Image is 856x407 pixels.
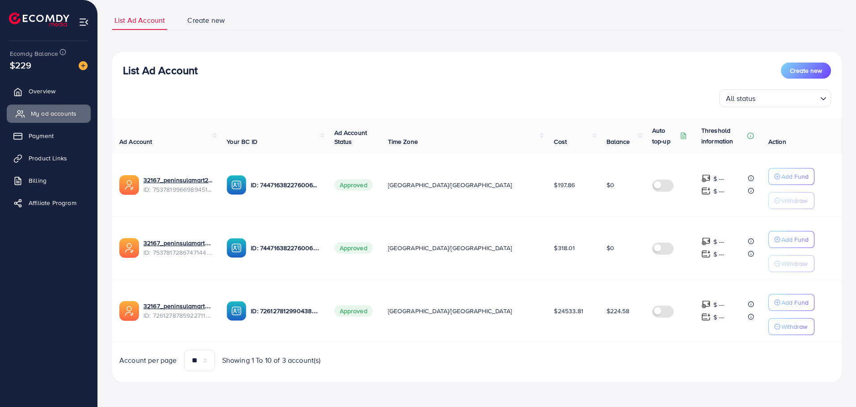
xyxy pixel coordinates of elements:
[781,195,807,206] p: Withdraw
[768,231,814,248] button: Add Fund
[388,137,418,146] span: Time Zone
[713,249,725,260] p: $ ---
[31,109,76,118] span: My ad accounts
[713,173,725,184] p: $ ---
[607,180,614,189] span: $0
[7,105,91,122] a: My ad accounts
[143,176,212,194] div: <span class='underline'>32167_peninsulamart2_1755035523238</span></br>7537819966989451281
[701,237,711,246] img: top-up amount
[29,176,46,185] span: Billing
[119,175,139,195] img: ic-ads-acc.e4c84228.svg
[701,174,711,183] img: top-up amount
[119,301,139,321] img: ic-ads-acc.e4c84228.svg
[554,180,575,189] span: $197.86
[114,15,165,25] span: List Ad Account
[7,172,91,189] a: Billing
[781,63,831,79] button: Create new
[334,179,373,191] span: Approved
[334,242,373,254] span: Approved
[724,92,758,105] span: All status
[713,186,725,197] p: $ ---
[227,137,257,146] span: Your BC ID
[701,125,745,147] p: Threshold information
[222,355,321,365] span: Showing 1 To 10 of 3 account(s)
[554,243,575,252] span: $318.01
[9,13,69,26] img: logo
[768,192,814,209] button: Withdraw
[554,306,583,315] span: $24533.81
[388,243,512,252] span: [GEOGRAPHIC_DATA]/[GEOGRAPHIC_DATA]
[251,306,320,316] p: ID: 7261278129904386049
[334,128,367,146] span: Ad Account Status
[334,305,373,317] span: Approved
[607,243,614,252] span: $0
[123,64,198,77] h3: List Ad Account
[187,15,225,25] span: Create new
[29,131,54,140] span: Payment
[143,248,212,257] span: ID: 7537817286747144200
[768,168,814,185] button: Add Fund
[701,312,711,322] img: top-up amount
[818,367,849,400] iframe: Chat
[781,297,809,308] p: Add Fund
[652,125,678,147] p: Auto top-up
[554,137,567,146] span: Cost
[768,137,786,146] span: Action
[713,312,725,323] p: $ ---
[768,294,814,311] button: Add Fund
[388,306,512,315] span: [GEOGRAPHIC_DATA]/[GEOGRAPHIC_DATA]
[7,194,91,212] a: Affiliate Program
[607,306,630,315] span: $224.58
[701,249,711,259] img: top-up amount
[781,171,809,182] p: Add Fund
[251,180,320,190] p: ID: 7447163822760067089
[29,87,55,96] span: Overview
[143,185,212,194] span: ID: 7537819966989451281
[29,154,67,163] span: Product Links
[227,175,246,195] img: ic-ba-acc.ded83a64.svg
[781,234,809,245] p: Add Fund
[10,49,58,58] span: Ecomdy Balance
[251,243,320,253] p: ID: 7447163822760067089
[607,137,630,146] span: Balance
[7,82,91,100] a: Overview
[119,137,152,146] span: Ad Account
[781,258,807,269] p: Withdraw
[79,17,89,27] img: menu
[143,239,212,257] div: <span class='underline'>32167_peninsulamart3_1755035549846</span></br>7537817286747144200
[143,311,212,320] span: ID: 7261278785922711553
[7,149,91,167] a: Product Links
[713,299,725,310] p: $ ---
[29,198,76,207] span: Affiliate Program
[768,255,814,272] button: Withdraw
[701,186,711,196] img: top-up amount
[388,180,512,189] span: [GEOGRAPHIC_DATA]/[GEOGRAPHIC_DATA]
[719,89,831,107] div: Search for option
[781,321,807,332] p: Withdraw
[768,318,814,335] button: Withdraw
[790,66,822,75] span: Create new
[143,302,212,310] a: 32167_peninsulamart adc 1_1690648214482
[713,236,725,247] p: $ ---
[143,239,212,248] a: 32167_peninsulamart3_1755035549846
[227,301,246,321] img: ic-ba-acc.ded83a64.svg
[143,176,212,185] a: 32167_peninsulamart2_1755035523238
[227,238,246,258] img: ic-ba-acc.ded83a64.svg
[119,355,177,365] span: Account per page
[759,90,817,105] input: Search for option
[79,61,88,70] img: image
[10,59,32,71] span: $229
[7,127,91,145] a: Payment
[143,302,212,320] div: <span class='underline'>32167_peninsulamart adc 1_1690648214482</span></br>7261278785922711553
[119,238,139,258] img: ic-ads-acc.e4c84228.svg
[701,300,711,309] img: top-up amount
